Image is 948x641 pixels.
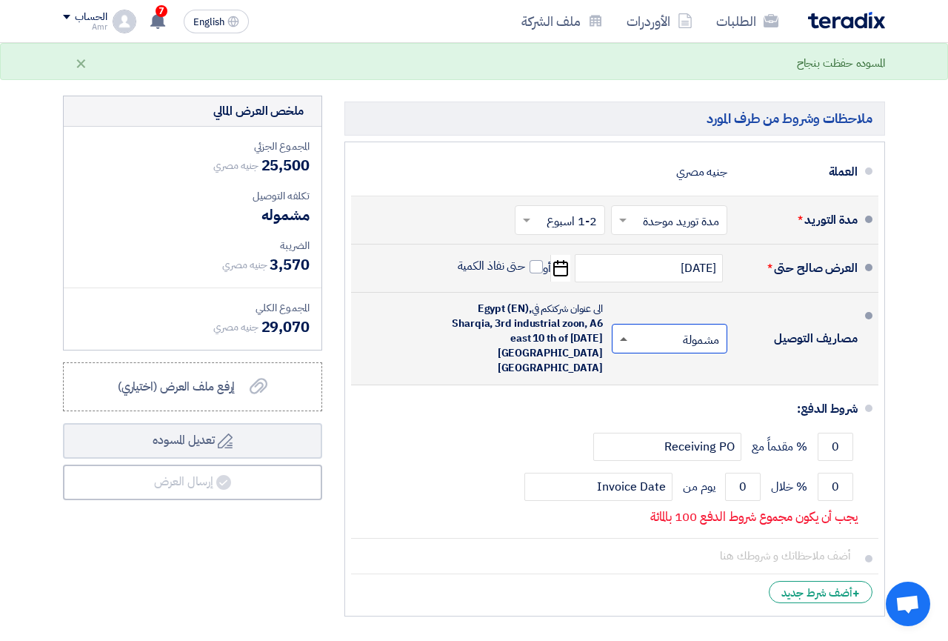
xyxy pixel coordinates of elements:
[113,10,136,33] img: profile_test.png
[118,378,236,396] span: إرفع ملف العرض (اختياري)
[375,391,858,427] div: شروط الدفع:
[76,188,310,204] div: تكلفه التوصيل
[886,582,930,626] div: Open chat
[771,479,807,494] span: % خلال
[593,433,741,461] input: payment-term-2
[76,300,310,316] div: المجموع الكلي
[769,581,872,603] div: أضف شرط جديد
[818,433,853,461] input: payment-term-1
[683,479,715,494] span: يوم من
[193,17,224,27] span: English
[739,154,858,190] div: العملة
[213,158,258,173] span: جنيه مصري
[63,23,107,31] div: Amr
[739,321,858,356] div: مصاريف التوصيل
[63,423,322,459] button: تعديل المسوده
[739,202,858,238] div: مدة التوريد
[76,238,310,253] div: الضريبة
[808,12,885,29] img: Teradix logo
[452,301,603,376] span: Egypt (EN), Sharqia, 3rd industrial zoon, A6 east 10 th of [DATE][GEOGRAPHIC_DATA] [GEOGRAPHIC_DATA]
[75,11,107,24] div: الحساب
[650,510,858,525] p: يجب أن يكون مجموع شروط الدفع 100 بالمائة
[363,542,858,570] input: أضف ملاحظاتك و شروطك هنا
[704,4,790,39] a: الطلبات
[184,10,249,33] button: English
[752,439,807,454] span: % مقدماً مع
[440,302,603,376] div: الى عنوان شركتكم في
[852,585,860,602] span: +
[344,102,885,135] h5: ملاحظات وشروط من طرف المورد
[739,250,858,286] div: العرض صالح حتى
[575,254,723,282] input: سنة-شهر-يوم
[76,139,310,154] div: المجموع الجزئي
[797,55,885,72] div: المسوده حفظت بنجاح
[818,473,853,501] input: payment-term-2
[261,154,310,176] span: 25,500
[63,465,322,500] button: إرسال العرض
[156,5,167,17] span: 7
[510,4,615,39] a: ملف الشركة
[261,204,310,226] span: مشموله
[213,102,304,120] div: ملخص العرض المالي
[725,473,761,501] input: payment-term-2
[261,316,310,338] span: 29,070
[270,253,310,276] span: 3,570
[524,473,672,501] input: payment-term-2
[213,319,258,335] span: جنيه مصري
[75,54,87,72] div: ×
[458,259,544,273] label: حتى نفاذ الكمية
[676,158,727,186] div: جنيه مصري
[615,4,704,39] a: الأوردرات
[543,261,551,276] span: أو
[222,257,267,273] span: جنيه مصري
